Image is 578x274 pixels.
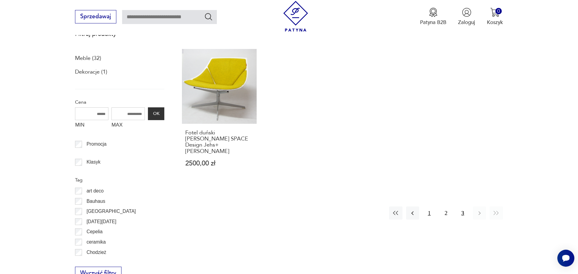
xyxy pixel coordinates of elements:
img: Ikonka użytkownika [462,8,471,17]
button: Patyna B2B [420,8,446,26]
iframe: Smartsupp widget button [557,250,574,267]
p: Koszyk [487,19,503,26]
div: 0 [495,8,502,14]
button: OK [148,107,164,120]
p: [GEOGRAPHIC_DATA] [87,207,136,215]
h3: Fotel duński [PERSON_NAME] SPACE Design Jehs+[PERSON_NAME] [185,130,254,155]
p: Zaloguj [458,19,475,26]
a: Fotel duński Fritz Hansen SPACE Design Jehs+LaubFotel duński [PERSON_NAME] SPACE Design Jehs+[PER... [182,49,257,181]
button: 0Koszyk [487,8,503,26]
button: 2 [439,206,453,220]
button: Sprzedawaj [75,10,116,23]
button: 1 [423,206,436,220]
p: Cena [75,98,164,106]
p: Bauhaus [87,197,105,205]
a: Ikona medaluPatyna B2B [420,8,446,26]
button: 3 [456,206,469,220]
p: Tag [75,176,164,184]
p: Klasyk [87,158,101,166]
a: Meble (32) [75,53,101,64]
img: Patyna - sklep z meblami i dekoracjami vintage [280,1,311,32]
p: art deco [87,187,104,195]
p: Ćmielów [87,258,105,266]
label: MAX [111,120,145,132]
button: Szukaj [204,12,213,21]
img: Ikona medalu [429,8,438,17]
p: ceramika [87,238,106,246]
p: [DATE][DATE] [87,218,116,226]
a: Sprzedawaj [75,15,116,19]
p: Cepelia [87,228,103,236]
p: Chodzież [87,248,106,256]
p: Patyna B2B [420,19,446,26]
p: 2500,00 zł [185,160,254,167]
p: Promocja [87,140,107,148]
label: MIN [75,120,108,132]
button: Zaloguj [458,8,475,26]
img: Ikona koszyka [490,8,500,17]
a: Dekoracje (1) [75,67,107,77]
